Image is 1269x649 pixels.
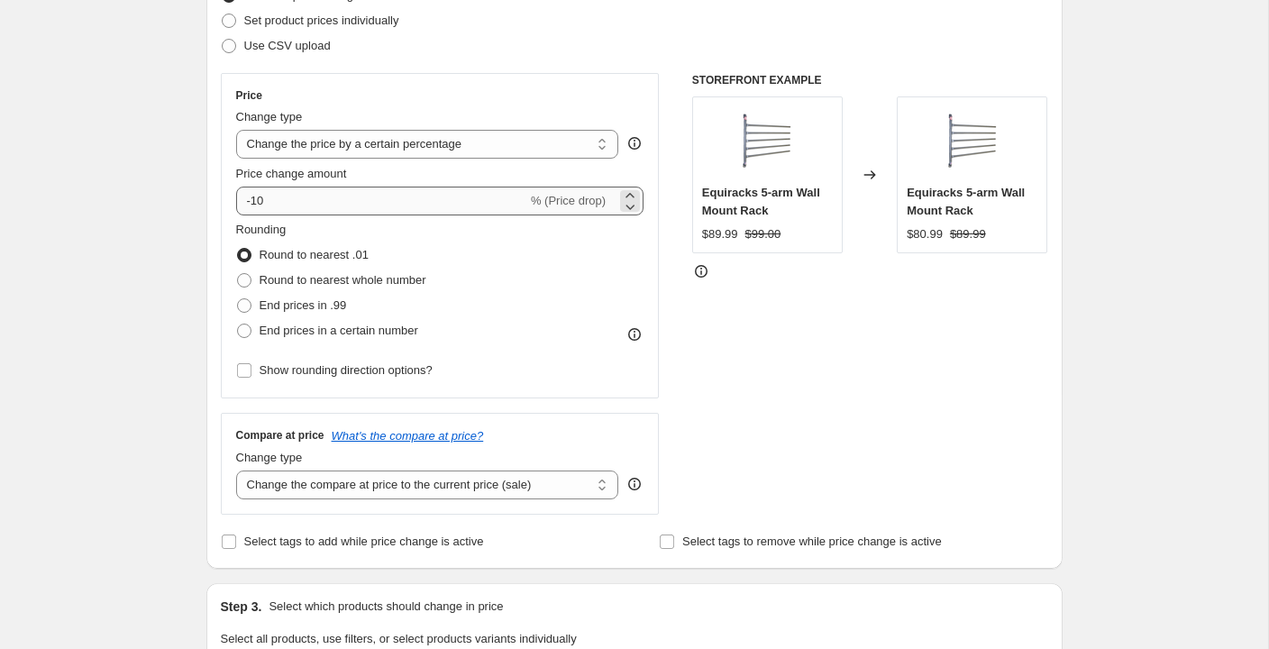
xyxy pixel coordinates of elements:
[244,39,331,52] span: Use CSV upload
[244,535,484,548] span: Select tags to add while price change is active
[731,106,803,178] img: CorroAssets_22_f4d3885c-1720-430a-b005-bacfae743188_80x.png
[221,632,577,645] span: Select all products, use filters, or select products variants individually
[260,248,369,261] span: Round to nearest .01
[692,73,1048,87] h6: STOREFRONT EXAMPLE
[907,186,1025,217] span: Equiracks 5-arm Wall Mount Rack
[236,451,303,464] span: Change type
[702,225,738,243] div: $89.99
[702,186,820,217] span: Equiracks 5-arm Wall Mount Rack
[625,475,644,493] div: help
[950,225,986,243] strike: $89.99
[260,273,426,287] span: Round to nearest whole number
[260,324,418,337] span: End prices in a certain number
[260,363,433,377] span: Show rounding direction options?
[531,194,606,207] span: % (Price drop)
[236,110,303,123] span: Change type
[625,134,644,152] div: help
[236,187,527,215] input: -15
[236,428,324,443] h3: Compare at price
[936,106,1009,178] img: CorroAssets_22_f4d3885c-1720-430a-b005-bacfae743188_80x.png
[260,298,347,312] span: End prices in .99
[236,223,287,236] span: Rounding
[269,598,503,616] p: Select which products should change in price
[221,598,262,616] h2: Step 3.
[236,88,262,103] h3: Price
[244,14,399,27] span: Set product prices individually
[332,429,484,443] button: What's the compare at price?
[745,225,781,243] strike: $99.00
[682,535,942,548] span: Select tags to remove while price change is active
[236,167,347,180] span: Price change amount
[907,225,943,243] div: $80.99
